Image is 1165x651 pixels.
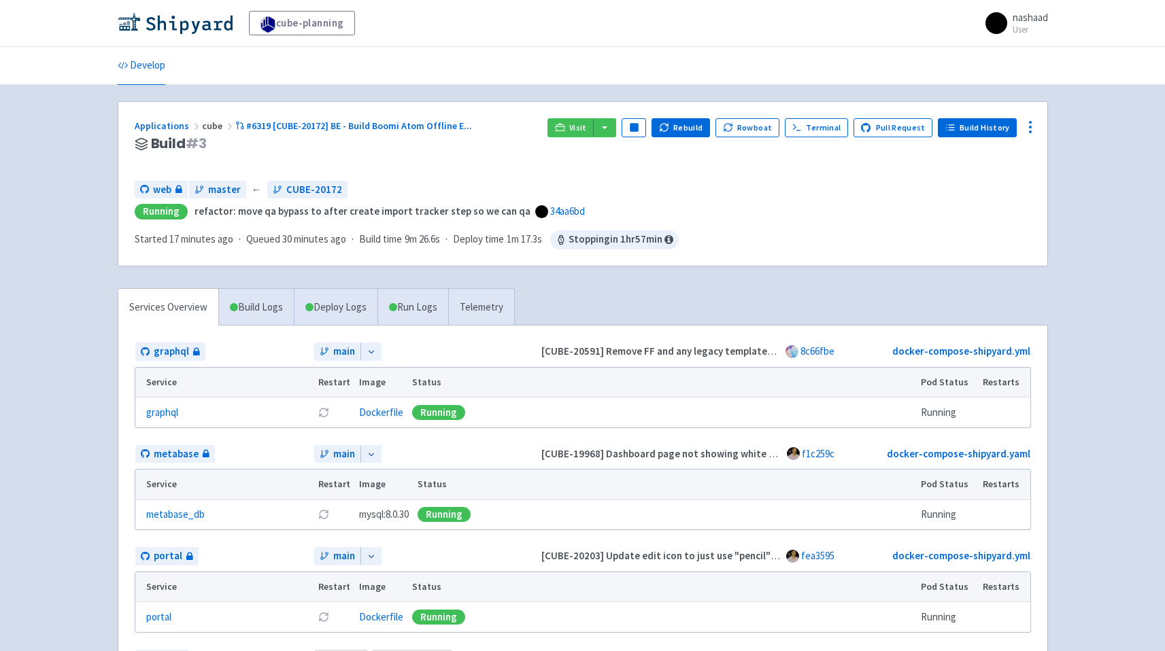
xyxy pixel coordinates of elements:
th: Service [135,470,314,499]
a: main [314,342,360,361]
a: Services Overview [118,289,218,326]
button: Rowboat [715,118,779,137]
a: Build Logs [219,289,294,326]
span: 1m 17.3s [507,232,542,247]
a: cube-planning [249,11,355,35]
td: Running [916,398,978,427]
th: Service [135,572,314,602]
a: Visit [547,118,594,137]
th: Pod Status [916,368,978,398]
div: · · · [135,230,679,249]
span: ← [252,182,262,198]
span: metabase [154,446,199,462]
span: master [208,182,241,198]
th: Image [354,470,413,499]
a: docker-compose-shipyard.yml [892,345,1030,357]
button: Restart pod [318,407,329,418]
a: docker-compose-shipyard.yml [892,549,1030,562]
th: Restarts [978,572,1030,602]
img: Shipyard logo [118,12,233,34]
button: Rebuild [652,118,710,137]
a: CUBE-20172 [267,181,348,199]
a: graphql [146,405,178,421]
a: Applications [135,120,202,132]
th: Pod Status [916,470,978,499]
a: portal [135,547,199,565]
span: # 3 [186,134,207,153]
th: Status [407,368,916,398]
span: nashaad [1013,11,1048,24]
a: main [314,445,360,463]
th: Image [354,368,407,398]
span: graphql [154,344,189,359]
div: Running [412,610,465,624]
span: Build time [359,232,402,247]
time: 17 minutes ago [169,232,233,245]
a: metabase [135,445,215,463]
span: main [333,548,355,564]
th: Status [407,572,916,602]
span: main [333,446,355,462]
a: Run Logs [377,289,448,326]
th: Restarts [978,470,1030,499]
strong: [CUBE-19968] Dashboard page not showing white background (#83) [541,447,849,460]
a: fea3595 [801,549,834,562]
span: 9m 26.6s [405,232,440,247]
a: Pull Request [854,118,933,137]
a: 8c66fbe [800,345,834,357]
span: main [333,344,355,359]
a: 34aa6bd [550,205,585,217]
a: Telemetry [448,289,514,326]
a: Dockerfile [359,610,403,623]
span: Stopping in 1 hr 57 min [550,230,679,249]
button: Restart pod [318,509,329,520]
button: Pause [622,118,646,137]
div: Running [412,405,465,420]
a: Develop [118,47,165,85]
a: Terminal [785,118,848,137]
th: Service [135,368,314,398]
span: mysql:8.0.30 [359,507,409,523]
a: f1c259c [802,447,834,460]
a: metabase_db [146,507,205,523]
span: #6319 [CUBE-20172] BE - Build Boomi Atom Offline E ... [246,120,472,132]
a: docker-compose-shipyard.yaml [887,447,1030,460]
strong: [CUBE-20203] Update edit icon to just use "pencil" icon instead (#1406) [541,549,865,562]
span: CUBE-20172 [286,182,342,198]
a: nashaad User [977,12,1048,34]
span: web [153,182,171,198]
th: Pod Status [916,572,978,602]
th: Restart [314,572,355,602]
a: graphql [135,342,205,361]
strong: [CUBE-20591] Remove FF and any legacy templates code in the portal application (#350) [541,345,939,357]
span: Started [135,232,233,245]
div: Running [418,507,471,522]
span: Build [151,136,207,152]
a: Build History [938,118,1017,137]
a: Deploy Logs [294,289,377,326]
td: Running [916,499,978,529]
th: Status [413,470,916,499]
a: main [314,547,360,565]
button: Restart pod [318,612,329,622]
a: #6319 [CUBE-20172] BE - Build Boomi Atom Offline E... [235,120,475,132]
a: master [189,181,246,199]
span: Deploy time [453,232,504,247]
div: Running [135,204,188,219]
span: Visit [569,122,587,133]
td: Running [916,602,978,632]
small: User [1013,25,1048,34]
th: Restart [314,368,355,398]
span: cube [202,120,235,132]
strong: refactor: move qa bypass to after create import tracker step so we can qa [195,205,530,217]
time: 30 minutes ago [282,232,346,245]
a: portal [146,610,171,625]
th: Image [354,572,407,602]
a: Dockerfile [359,406,403,419]
span: Queued [246,232,346,245]
th: Restarts [978,368,1030,398]
a: web [135,181,188,199]
th: Restart [314,470,355,499]
span: portal [154,548,182,564]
